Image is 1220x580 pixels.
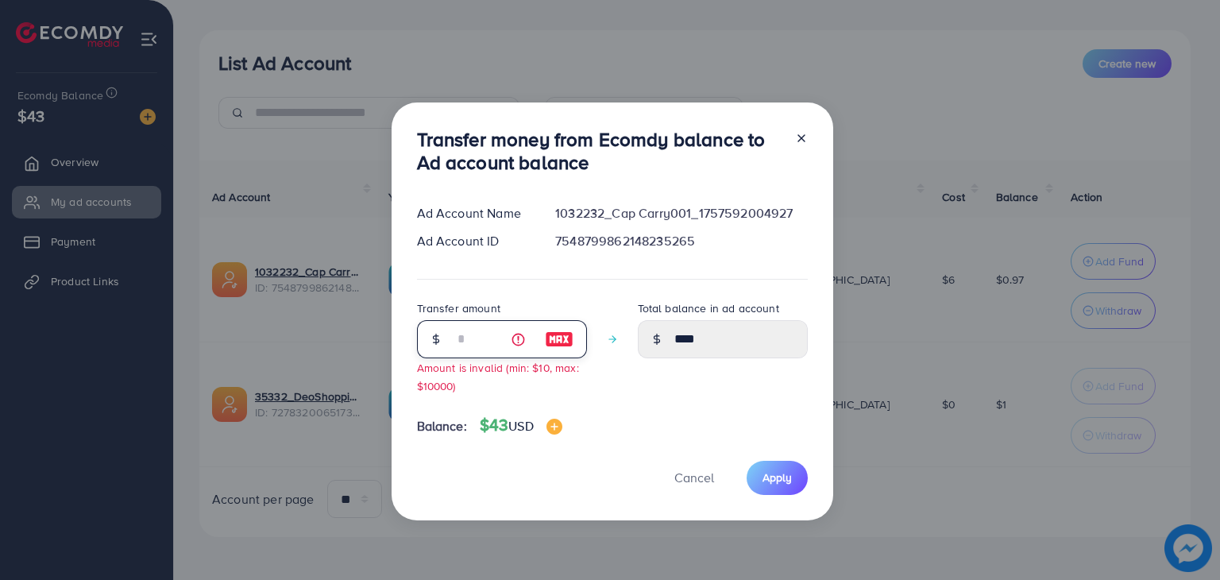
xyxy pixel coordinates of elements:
button: Apply [747,461,808,495]
span: Apply [762,470,792,485]
span: USD [508,417,533,435]
div: Ad Account Name [404,204,543,222]
button: Cancel [654,461,734,495]
img: image [545,330,573,349]
h4: $43 [480,416,562,435]
div: 7548799862148235265 [542,232,820,250]
span: Cancel [674,469,714,486]
div: 1032232_Cap Carry001_1757592004927 [542,204,820,222]
small: Amount is invalid (min: $10, max: $10000) [417,360,579,393]
h3: Transfer money from Ecomdy balance to Ad account balance [417,128,782,174]
div: Ad Account ID [404,232,543,250]
span: Balance: [417,417,467,435]
img: image [546,419,562,435]
label: Transfer amount [417,300,500,316]
label: Total balance in ad account [638,300,779,316]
